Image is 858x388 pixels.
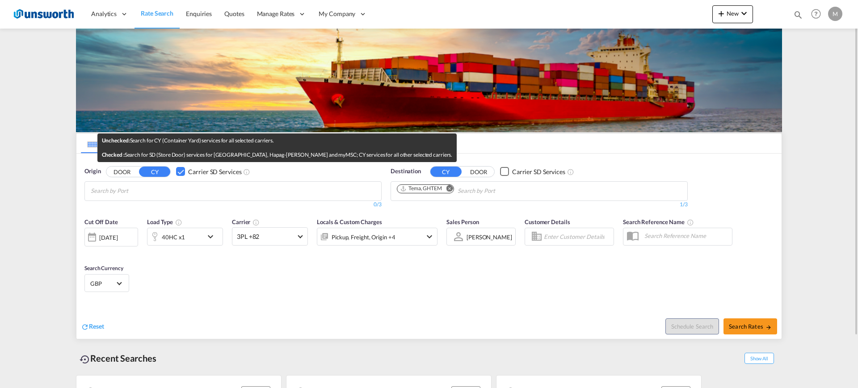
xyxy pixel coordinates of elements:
[162,231,185,243] div: 40HC x1
[440,185,454,194] button: Remove
[232,218,260,225] span: Carrier
[467,234,512,241] div: [PERSON_NAME]
[224,10,244,17] span: Quotes
[828,7,842,21] div: M
[81,134,117,153] md-tab-item: FCL
[91,9,117,18] span: Analytics
[430,167,462,177] button: CY
[89,277,124,290] md-select: Select Currency: £ GBPUnited Kingdom Pound
[91,184,176,198] input: Search by Port
[716,10,749,17] span: New
[102,136,453,146] div: Search for CY (Container Yard) services for all selected carriers.
[808,6,828,22] div: Help
[723,318,777,334] button: Search Ratesicon-arrow-right
[544,230,611,243] input: Enter Customer Details
[665,318,719,334] button: Note: By default Schedule search will only considerorigin ports, destination ports and cut off da...
[640,229,732,242] input: Search Reference Name
[391,167,421,176] span: Destination
[106,167,138,177] button: DOOR
[424,231,435,242] md-icon: icon-chevron-down
[147,228,223,246] div: 40HC x1icon-chevron-down
[84,246,91,258] md-datepicker: Select
[395,182,546,198] md-chips-wrap: Chips container. Use arrow keys to select chips.
[687,219,694,226] md-icon: Your search will be saved by the below given name
[744,353,774,364] span: Show All
[76,29,782,132] img: LCL+%26+FCL+BACKGROUND.png
[176,167,241,176] md-checkbox: Checkbox No Ink
[99,234,118,242] div: [DATE]
[237,232,295,241] span: 3PL +82
[141,9,173,17] span: Rate Search
[317,228,437,246] div: Pickup Freight Origin Origin Custom Destination Destination Custom Factory Stuffingicon-chevron-down
[400,185,442,192] div: Tema, GHTEM
[102,151,125,158] span: Checked :
[729,323,772,330] span: Search Rates
[84,201,382,209] div: 0/3
[81,323,89,331] md-icon: icon-refresh
[808,6,824,21] span: Help
[319,9,355,18] span: My Company
[243,168,250,175] md-icon: Unchecked: Search for CY (Container Yard) services for all selected carriers.Checked : Search for...
[512,167,565,176] div: Carrier SD Services
[500,167,565,176] md-checkbox: Checkbox No Ink
[76,154,782,339] div: OriginDOOR CY Checkbox No InkUnchecked: Search for CY (Container Yard) services for all selected ...
[84,218,118,225] span: Cut Off Date
[102,137,130,144] span: Unchecked:
[84,228,138,246] div: [DATE]
[89,322,104,330] span: Reset
[716,8,727,19] md-icon: icon-plus 400-fg
[466,230,513,243] md-select: Sales Person: Monica Nam
[102,150,453,160] div: Search for SD (Store Door) services for [GEOGRAPHIC_DATA], Hapag-[PERSON_NAME] and myMSC; CY serv...
[84,167,101,176] span: Origin
[147,218,182,225] span: Load Type
[257,9,295,18] span: Manage Rates
[739,8,749,19] md-icon: icon-chevron-down
[567,168,574,175] md-icon: Unchecked: Search for CY (Container Yard) services for all selected carriers.Checked : Search for...
[525,218,570,225] span: Customer Details
[186,10,212,17] span: Enquiries
[205,231,220,242] md-icon: icon-chevron-down
[76,348,160,368] div: Recent Searches
[793,10,803,23] div: icon-magnify
[188,167,241,176] div: Carrier SD Services
[446,218,479,225] span: Sales Person
[81,322,104,332] div: icon-refreshReset
[252,219,260,226] md-icon: The selected Trucker/Carrierwill be displayed in the rate results If the rates are from another f...
[400,185,444,192] div: Press delete to remove this chip.
[89,182,179,198] md-chips-wrap: Chips container with autocompletion. Enter the text area, type text to search, and then use the u...
[175,219,182,226] md-icon: icon-information-outline
[139,167,170,177] button: CY
[623,218,694,225] span: Search Reference Name
[463,167,494,177] button: DOOR
[793,10,803,20] md-icon: icon-magnify
[332,231,395,243] div: Pickup Freight Origin Origin Custom Destination Destination Custom Factory Stuffing
[84,265,123,271] span: Search Currency
[90,280,115,288] span: GBP
[391,201,688,209] div: 1/3
[712,5,753,23] button: icon-plus 400-fgNewicon-chevron-down
[80,354,90,365] md-icon: icon-backup-restore
[81,134,224,153] md-pagination-wrapper: Use the left and right arrow keys to navigate between tabs
[317,218,382,225] span: Locals & Custom Charges
[765,324,772,330] md-icon: icon-arrow-right
[458,184,543,198] input: Chips input.
[13,4,74,24] img: 3748d800213711f08852f18dcb6d8936.jpg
